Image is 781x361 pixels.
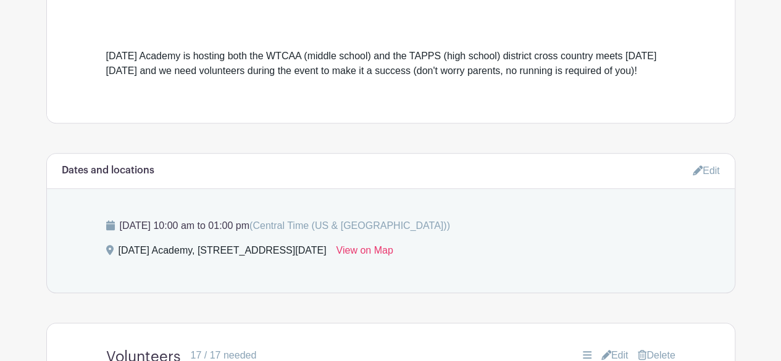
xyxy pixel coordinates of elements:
[693,160,720,181] a: Edit
[106,49,675,78] div: [DATE] Academy is hosting both the WTCAA (middle school) and the TAPPS (high school) district cro...
[106,218,675,233] p: [DATE] 10:00 am to 01:00 pm
[249,220,450,231] span: (Central Time (US & [GEOGRAPHIC_DATA]))
[336,243,393,263] a: View on Map
[62,165,154,176] h6: Dates and locations
[119,243,327,263] div: [DATE] Academy, [STREET_ADDRESS][DATE]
